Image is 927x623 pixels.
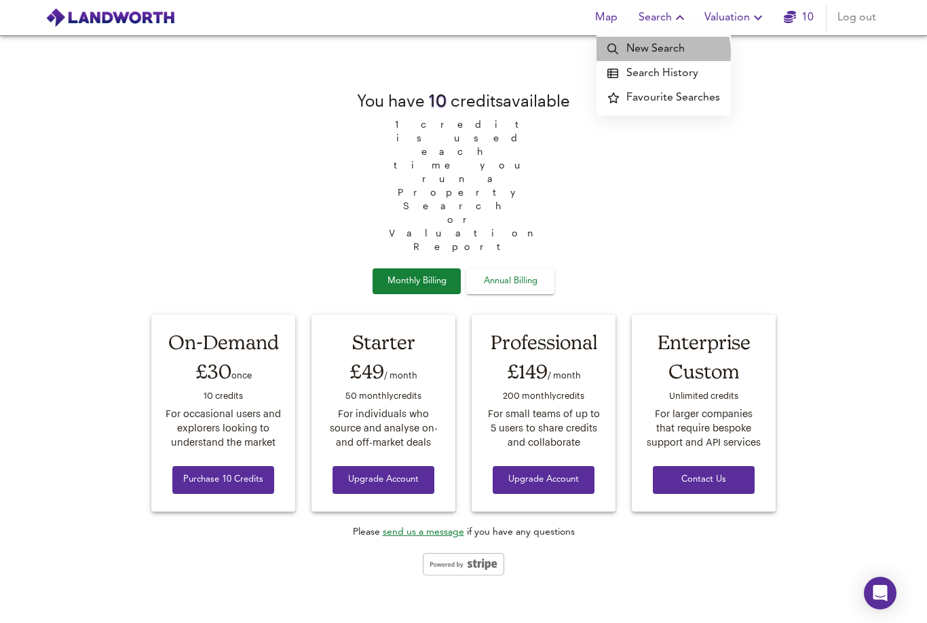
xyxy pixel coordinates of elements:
img: logo [45,7,175,28]
div: For larger companies that require bespoke support and API services [645,407,763,449]
div: Please if you have any questions [353,525,575,539]
a: send us a message [383,527,464,537]
div: Open Intercom Messenger [864,577,896,609]
div: £49 [324,356,442,387]
div: Enterprise [645,328,763,356]
span: Contact Us [664,472,744,488]
span: Search [639,8,688,27]
div: Professional [485,328,603,356]
button: Contact Us [653,466,755,494]
span: Map [590,8,622,27]
div: 50 monthly credit s [324,387,442,407]
span: Log out [837,8,876,27]
div: 10 credit s [164,387,282,407]
div: On-Demand [164,328,282,356]
span: Upgrade Account [343,472,423,488]
button: 10 [777,4,820,31]
div: For small teams of up to 5 users to share credits and collaborate [485,407,603,449]
img: stripe-logo [423,553,504,576]
a: Favourite Searches [597,86,731,110]
button: Map [584,4,628,31]
button: Search [633,4,694,31]
span: / month [548,370,581,380]
span: 10 [429,91,447,110]
span: Purchase 10 Credits [183,472,263,488]
button: Upgrade Account [493,466,594,494]
a: 10 [784,8,814,27]
div: £149 [485,356,603,387]
div: For occasional users and explorers looking to understand the market [164,407,282,449]
span: Annual Billing [476,274,544,289]
span: 1 credit is used each time you run a Property Search or Valuation Report [382,112,545,253]
div: Unlimited credit s [645,387,763,407]
a: New Search [597,37,731,61]
span: Upgrade Account [504,472,584,488]
div: Starter [324,328,442,356]
span: / month [384,370,417,380]
button: Annual Billing [466,268,554,295]
span: once [231,370,252,380]
button: Upgrade Account [333,466,434,494]
button: Purchase 10 Credits [172,466,274,494]
span: Valuation [704,8,766,27]
div: £30 [164,356,282,387]
div: You have credit s available [357,89,570,112]
div: 200 monthly credit s [485,387,603,407]
button: Valuation [699,4,772,31]
button: Log out [832,4,882,31]
div: Custom [645,356,763,387]
a: Search History [597,61,731,86]
div: For individuals who source and analyse on- and off-market deals [324,407,442,449]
